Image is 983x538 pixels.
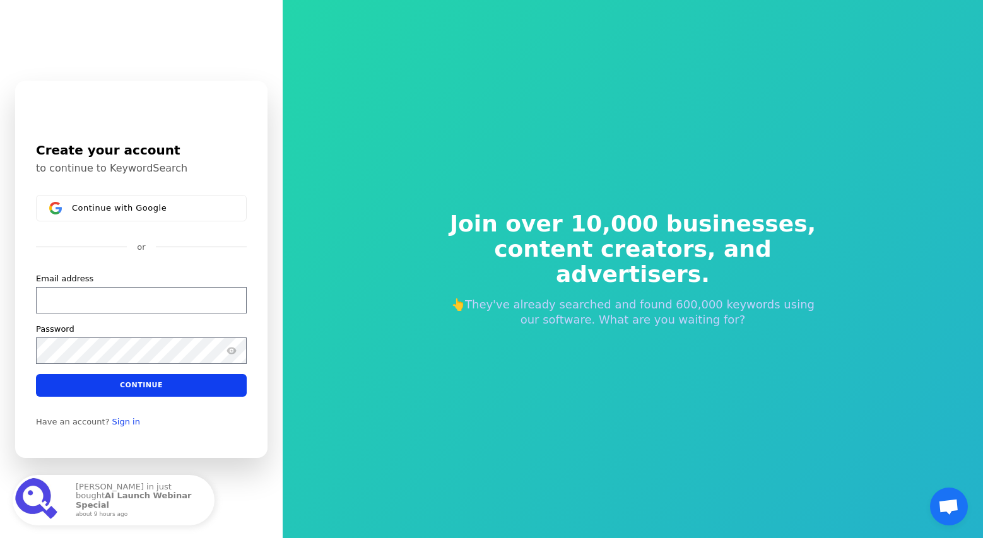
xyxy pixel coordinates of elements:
[112,416,140,426] a: Sign in
[76,491,191,509] strong: AI Launch Webinar Special
[49,202,62,214] img: Sign in with Google
[930,488,968,525] a: Open chat
[15,477,61,523] img: AI Launch Webinar Special
[36,272,93,284] label: Email address
[36,416,110,426] span: Have an account?
[441,211,825,237] span: Join over 10,000 businesses,
[441,297,825,327] p: 👆They've already searched and found 600,000 keywords using our software. What are you waiting for?
[72,202,167,213] span: Continue with Google
[76,512,198,518] small: about 9 hours ago
[36,162,247,175] p: to continue to KeywordSearch
[36,141,247,160] h1: Create your account
[441,237,825,287] span: content creators, and advertisers.
[137,242,145,253] p: or
[36,195,247,221] button: Sign in with GoogleContinue with Google
[224,342,239,358] button: Show password
[36,373,247,396] button: Continue
[76,482,202,518] p: [PERSON_NAME] in just bought
[36,323,74,334] label: Password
